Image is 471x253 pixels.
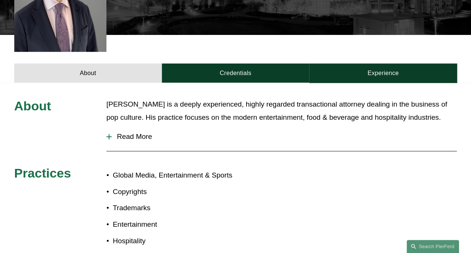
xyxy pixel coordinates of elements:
[14,99,51,113] span: About
[113,169,236,182] p: Global Media, Entertainment & Sports
[113,235,236,247] p: Hospitality
[106,127,457,146] button: Read More
[113,185,236,198] p: Copyrights
[106,98,457,123] p: [PERSON_NAME] is a deeply experienced, highly regarded transactional attorney dealing in the busi...
[309,63,457,83] a: Experience
[14,63,162,83] a: About
[407,240,459,253] a: Search this site
[162,63,310,83] a: Credentials
[113,202,236,214] p: Trademarks
[112,133,457,141] span: Read More
[113,218,236,231] p: Entertainment
[14,166,71,180] span: Practices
